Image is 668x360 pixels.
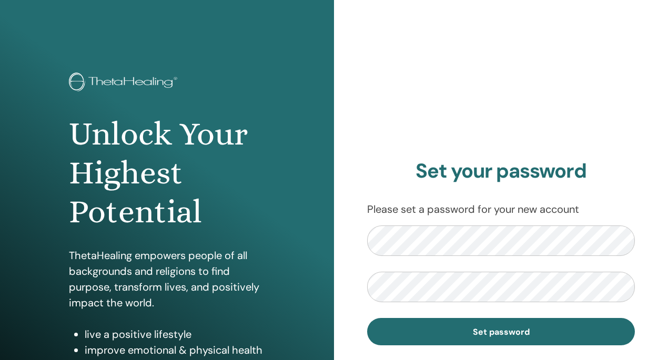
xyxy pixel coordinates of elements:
p: Please set a password for your new account [367,201,635,217]
li: improve emotional & physical health [85,342,265,358]
h2: Set your password [367,159,635,183]
span: Set password [473,326,530,337]
h1: Unlock Your Highest Potential [69,115,265,232]
button: Set password [367,318,635,345]
p: ThetaHealing empowers people of all backgrounds and religions to find purpose, transform lives, a... [69,248,265,311]
li: live a positive lifestyle [85,326,265,342]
